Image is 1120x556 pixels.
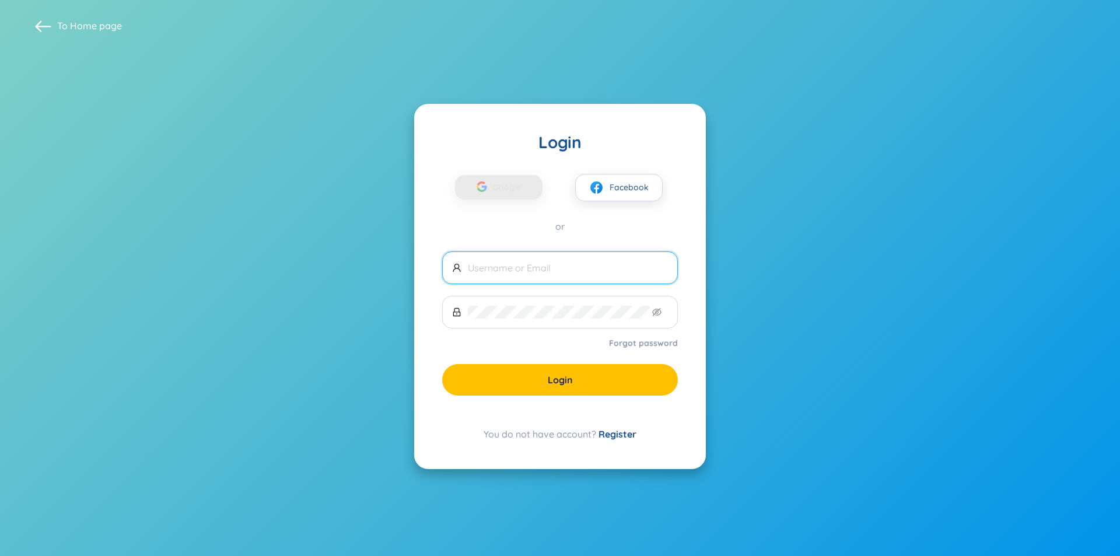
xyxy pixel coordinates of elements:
img: facebook [589,180,604,195]
span: Login [548,373,573,386]
span: eye-invisible [652,307,661,317]
div: or [442,220,678,233]
span: Facebook [610,181,649,194]
a: Register [598,428,636,440]
button: facebookFacebook [575,174,663,201]
span: Google [493,175,527,200]
span: lock [452,307,461,317]
button: Google [455,175,542,200]
a: Forgot password [609,337,678,349]
div: You do not have account? [442,427,678,441]
button: Login [442,364,678,396]
input: Username or Email [468,261,668,274]
a: Home page [70,20,122,32]
span: To [57,19,122,32]
span: user [452,263,461,272]
div: Login [442,132,678,153]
